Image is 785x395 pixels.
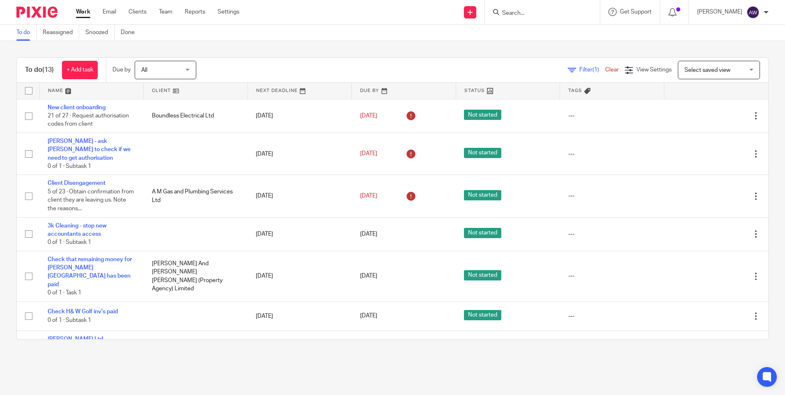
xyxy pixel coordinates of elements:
[48,105,106,110] a: New client onboarding
[568,150,656,158] div: ---
[360,231,377,237] span: [DATE]
[16,25,37,41] a: To do
[25,66,54,74] h1: To do
[62,61,98,79] a: + Add task
[144,175,248,217] td: A M Gas and Plumbing Services Ltd
[248,175,352,217] td: [DATE]
[141,67,147,73] span: All
[568,312,656,320] div: ---
[76,8,90,16] a: Work
[185,8,205,16] a: Reports
[48,336,106,350] a: [PERSON_NAME] Ltd - [PERSON_NAME]
[103,8,116,16] a: Email
[360,273,377,279] span: [DATE]
[48,163,91,169] span: 0 of 1 · Subtask 1
[464,310,501,320] span: Not started
[568,192,656,200] div: ---
[48,138,131,161] a: [PERSON_NAME] - ask [PERSON_NAME] to check if we need to get authorisation
[48,239,91,245] span: 0 of 1 · Subtask 1
[501,10,575,17] input: Search
[129,8,147,16] a: Clients
[697,8,742,16] p: [PERSON_NAME]
[592,67,599,73] span: (1)
[248,217,352,251] td: [DATE]
[248,331,352,381] td: [DATE]
[464,228,501,238] span: Not started
[568,88,582,93] span: Tags
[48,317,91,323] span: 0 of 1 · Subtask 1
[568,272,656,280] div: ---
[144,251,248,301] td: [PERSON_NAME] And [PERSON_NAME] [PERSON_NAME] (Property Agency) Limited
[568,230,656,238] div: ---
[464,110,501,120] span: Not started
[85,25,115,41] a: Snoozed
[579,67,605,73] span: Filter
[48,309,118,315] a: Check H& W Golf inv's paid
[360,313,377,319] span: [DATE]
[360,151,377,157] span: [DATE]
[360,193,377,199] span: [DATE]
[746,6,760,19] img: svg%3E
[48,290,81,296] span: 0 of 1 · Task 1
[48,113,129,127] span: 21 of 27 · Request authorisation codes from client
[48,189,134,211] span: 5 of 23 · Obtain confirmation from client they are leaving us. Note the reasons...
[112,66,131,74] p: Due by
[464,148,501,158] span: Not started
[159,8,172,16] a: Team
[144,99,248,133] td: Boundless Electrical Ltd
[16,7,57,18] img: Pixie
[248,251,352,301] td: [DATE]
[48,180,106,186] a: Client Disengagement
[464,190,501,200] span: Not started
[121,25,141,41] a: Done
[42,67,54,73] span: (13)
[248,301,352,331] td: [DATE]
[48,223,106,237] a: 3k Cleaning - stop new accountants access
[218,8,239,16] a: Settings
[605,67,619,73] a: Clear
[620,9,652,15] span: Get Support
[360,113,377,119] span: [DATE]
[636,67,672,73] span: View Settings
[43,25,79,41] a: Reassigned
[464,270,501,280] span: Not started
[684,67,730,73] span: Select saved view
[48,257,132,287] a: Check that remaining money for [PERSON_NAME][GEOGRAPHIC_DATA] has been paid
[248,99,352,133] td: [DATE]
[248,133,352,175] td: [DATE]
[144,331,248,381] td: [PERSON_NAME] Ltd
[568,112,656,120] div: ---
